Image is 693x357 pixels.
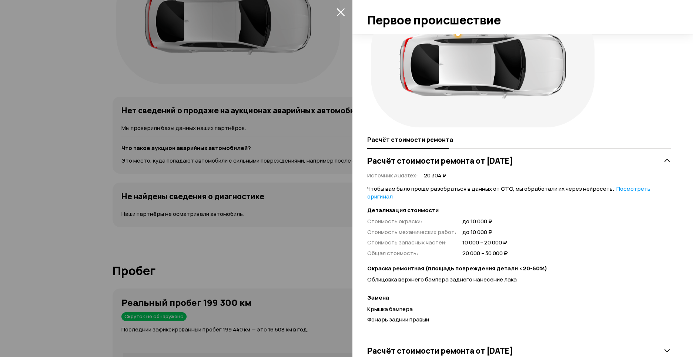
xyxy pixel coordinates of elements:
strong: Детализация стоимости [367,207,671,214]
button: закрыть [335,6,346,18]
span: Крышка бампера [367,305,413,313]
span: Стоимость запасных частей : [367,238,447,246]
span: 20 304 ₽ [424,172,446,180]
strong: Окраска ремонтная (площадь повреждения детали <20-50%) [367,265,671,273]
strong: Замена [367,294,671,302]
span: Стоимость окраски : [367,217,422,225]
h3: Расчёт стоимости ремонта от [DATE] [367,156,513,166]
span: Стоимость механических работ : [367,228,456,236]
span: до 10 000 ₽ [462,218,508,226]
span: Общая стоимость : [367,249,418,257]
span: до 10 000 ₽ [462,228,508,236]
span: Фонарь задний правый [367,316,429,323]
span: Чтобы вам было проще разобраться в данных от СТО, мы обработали их через нейросеть. [367,185,650,200]
a: Посмотреть оригинал [367,185,650,200]
h3: Расчёт стоимости ремонта от [DATE] [367,346,513,356]
span: 20 000 – 30 000 ₽ [462,250,508,257]
span: 10 000 – 20 000 ₽ [462,239,508,247]
span: Расчёт стоимости ремонта [367,136,453,143]
span: Облицовка верхнего бампера заднего нанесение лака [367,276,517,283]
span: Источник Audatex : [367,171,418,179]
